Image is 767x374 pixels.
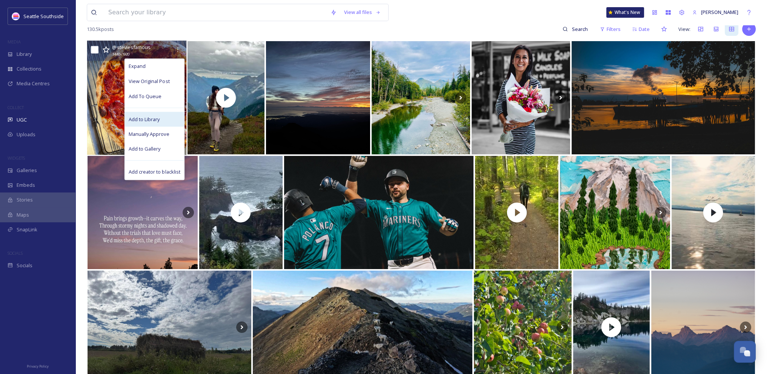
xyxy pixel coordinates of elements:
[112,52,129,57] span: 1440 x 1920
[129,78,170,85] span: View Original Post
[23,13,64,20] span: Seattle Southside
[8,39,21,45] span: MEDIA
[606,7,644,18] a: What's New
[689,5,742,20] a: [PERSON_NAME]
[701,9,738,15] span: [PERSON_NAME]
[87,41,186,155] img: GO HAWKS 💚💙 takeout and delivery we open at 11 steviesfamous.com
[129,115,160,123] span: Add to Library
[199,156,283,269] img: thumbnail
[88,156,198,269] img: Through pain, we grow. Here's a meaningful poem. The words aren't mine, but the photos are. Centr...
[560,156,670,269] img: 🌲🏔️🐿️#Oregon —> #Florida 🐊🌴🍊#goingawayparty #coasttocoast #moving #changeinscenery #switchitup #c...
[17,51,32,58] span: Library
[372,41,470,154] img: Early fall vibes from the trails. Happy Sunday!! #pnw #mountainviews #fall #hiking #nature
[12,12,20,20] img: uRWeGss8_400x400.jpg
[17,182,35,189] span: Embeds
[17,65,42,72] span: Collections
[188,41,264,154] img: thumbnail
[568,22,592,37] input: Search
[8,250,23,256] span: SOCIALS
[17,211,29,219] span: Maps
[266,41,370,154] img: Good morning all! This morning’s trawl. This shot is taken with an iPhone. #landscapephotography ...
[672,156,755,269] img: thumbnail
[639,26,650,33] span: Date
[129,63,146,70] span: Expand
[129,131,169,138] span: Manually Approve
[734,341,756,363] button: Open Chat
[8,155,25,161] span: WIDGETS
[129,146,161,153] span: Add to Gallery
[105,4,327,21] input: Search your library
[475,156,558,269] img: thumbnail
[17,196,33,203] span: Stories
[678,26,690,33] span: View:
[572,41,755,154] img: Another shot from Friday sunrise at Kelley Point Park - check that steam cloud out what does it l...
[17,262,32,269] span: Socials
[112,44,151,51] span: @ steviesfamous
[340,5,384,20] a: View all files
[17,131,35,138] span: Uploads
[27,361,49,370] a: Privacy Policy
[27,364,49,369] span: Privacy Policy
[8,105,24,110] span: COLLECT
[17,167,37,174] span: Galleries
[17,116,27,123] span: UGC
[472,41,570,154] img: Vancouver Farmers Market. Captured with the canonusa 6d Mk II, edited on Adobe lightroom ~~~~~~~~...
[129,93,162,100] span: Add To Queue
[284,156,473,269] img: … 📆 September 28, 2024 📍 T-Mobile Park 📍 Seattle, Washington • Featured: Jorge Polanco Cal Raleig...
[129,168,180,175] span: Add creator to blacklist
[87,26,114,33] span: 130.5k posts
[17,226,37,233] span: SnapLink
[17,80,50,87] span: Media Centres
[607,26,621,33] span: Filters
